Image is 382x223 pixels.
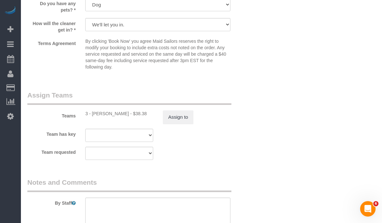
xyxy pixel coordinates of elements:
button: Assign to [163,110,194,124]
label: Team has key [23,129,80,137]
p: By clicking 'Book Now' you agree Maid Sailors reserves the right to modify your booking to includ... [85,38,230,70]
legend: Notes and Comments [27,178,231,192]
label: How will the cleaner get in? * [23,18,80,33]
iframe: Intercom live chat [360,201,376,217]
legend: Assign Teams [27,90,231,105]
label: Teams [23,110,80,119]
label: Terms Agreement [23,38,80,47]
label: By Staff [23,198,80,206]
label: Team requested [23,147,80,155]
span: 6 [373,201,378,206]
img: Automaid Logo [4,6,17,15]
div: 2.02 hours x $19.00/hour [85,110,153,117]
